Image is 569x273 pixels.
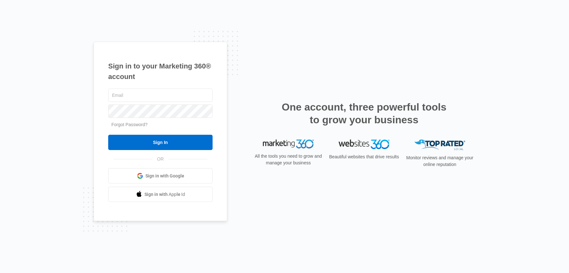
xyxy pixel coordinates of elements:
span: Sign in with Google [145,173,184,179]
input: Sign In [108,135,213,150]
p: Monitor reviews and manage your online reputation [404,154,475,168]
img: Websites 360 [339,140,390,149]
img: Marketing 360 [263,140,314,148]
p: Beautiful websites that drive results [328,154,400,160]
a: Sign in with Apple Id [108,187,213,202]
span: OR [153,156,168,162]
h2: One account, three powerful tools to grow your business [280,101,448,126]
a: Sign in with Google [108,168,213,183]
h1: Sign in to your Marketing 360® account [108,61,213,82]
span: Sign in with Apple Id [144,191,185,198]
input: Email [108,89,213,102]
p: All the tools you need to grow and manage your business [253,153,324,166]
img: Top Rated Local [414,140,465,150]
a: Forgot Password? [111,122,148,127]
